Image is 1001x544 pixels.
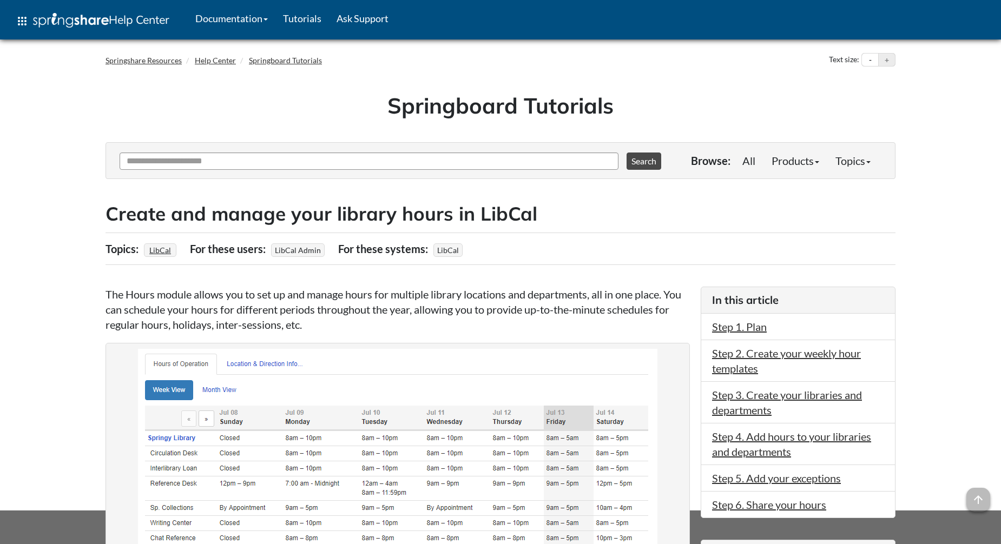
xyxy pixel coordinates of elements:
[712,320,767,333] a: Step 1. Plan
[95,519,906,536] div: This site uses cookies as well as records your IP address for usage statistics.
[862,54,878,67] button: Decrease text size
[827,150,879,171] a: Topics
[712,430,871,458] a: Step 4. Add hours to your libraries and departments
[627,152,661,170] button: Search
[966,489,990,502] a: arrow_upward
[691,153,730,168] p: Browse:
[275,5,329,32] a: Tutorials
[148,242,173,258] a: LibCal
[106,56,182,65] a: Springshare Resources
[8,5,177,37] a: apps Help Center
[734,150,763,171] a: All
[106,238,141,259] div: Topics:
[271,243,325,257] span: LibCal Admin
[329,5,396,32] a: Ask Support
[109,12,169,26] span: Help Center
[712,347,861,375] a: Step 2. Create your weekly hour templates
[712,388,862,416] a: Step 3. Create your libraries and departments
[712,293,884,308] h3: In this article
[33,13,109,28] img: Springshare
[879,54,895,67] button: Increase text size
[195,56,236,65] a: Help Center
[106,287,690,332] p: The Hours module allows you to set up and manage hours for multiple library locations and departm...
[712,472,841,485] a: Step 5. Add your exceptions
[763,150,827,171] a: Products
[712,498,826,511] a: Step 6. Share your hours
[338,238,431,259] div: For these systems:
[114,90,887,121] h1: Springboard Tutorials
[249,56,322,65] a: Springboard Tutorials
[190,238,268,259] div: For these users:
[966,488,990,512] span: arrow_upward
[16,15,29,28] span: apps
[827,53,861,67] div: Text size:
[433,243,463,257] span: LibCal
[188,5,275,32] a: Documentation
[106,201,895,227] h2: Create and manage your library hours in LibCal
